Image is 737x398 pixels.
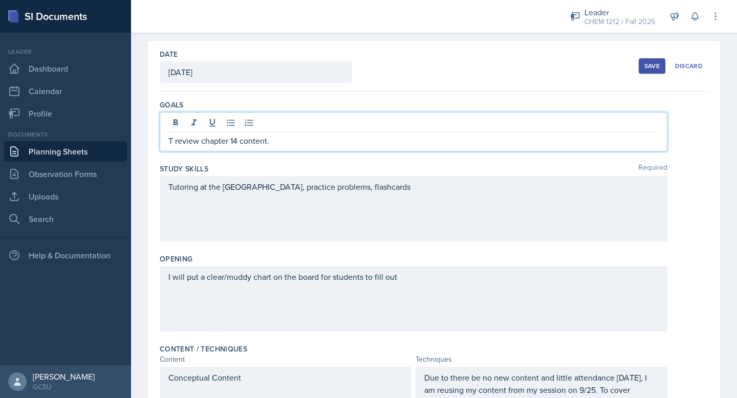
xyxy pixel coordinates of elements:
[4,245,127,266] div: Help & Documentation
[33,382,95,392] div: GCSU
[4,209,127,229] a: Search
[639,58,665,74] button: Save
[4,81,127,101] a: Calendar
[4,47,127,56] div: Leader
[675,62,703,70] div: Discard
[160,254,192,264] label: Opening
[160,354,411,365] div: Content
[4,58,127,79] a: Dashboard
[33,371,95,382] div: [PERSON_NAME]
[168,271,659,283] p: I will put a clear/muddy chart on the board for students to fill out
[160,49,178,59] label: Date
[4,103,127,124] a: Profile
[669,58,708,74] button: Discard
[160,100,184,110] label: Goals
[168,181,659,193] p: Tutoring at the [GEOGRAPHIC_DATA], practice problems, flashcards
[584,16,655,27] div: CHEM 1212 / Fall 2025
[168,135,659,147] p: T review chapter 14 content.
[4,186,127,207] a: Uploads
[147,14,721,33] h2: Planning Sheet
[644,62,660,70] div: Save
[160,344,247,354] label: Content / Techniques
[416,354,667,365] div: Techniques
[638,164,667,174] span: Required
[4,141,127,162] a: Planning Sheets
[584,6,655,18] div: Leader
[168,371,403,384] p: Conceptual Content
[4,164,127,184] a: Observation Forms
[160,164,208,174] label: Study Skills
[4,130,127,139] div: Documents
